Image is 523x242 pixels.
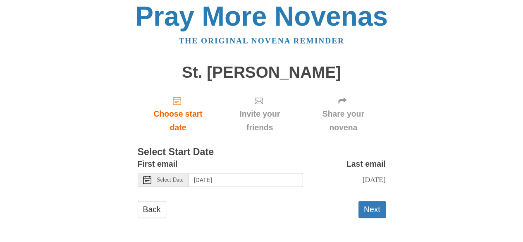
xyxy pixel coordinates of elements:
span: Invite your friends [227,107,292,134]
label: First email [138,157,178,171]
span: Share your novena [309,107,377,134]
button: Next [358,201,386,218]
a: Pray More Novenas [135,1,388,31]
h3: Select Start Date [138,147,386,158]
span: Choose start date [146,107,210,134]
label: Last email [346,157,386,171]
a: Choose start date [138,89,219,139]
div: Click "Next" to confirm your start date first. [301,89,386,139]
a: Back [138,201,166,218]
span: Select Date [157,177,184,183]
span: [DATE] [362,175,385,184]
h1: St. [PERSON_NAME] [138,64,386,81]
a: The original novena reminder [179,36,344,45]
div: Click "Next" to confirm your start date first. [218,89,301,139]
